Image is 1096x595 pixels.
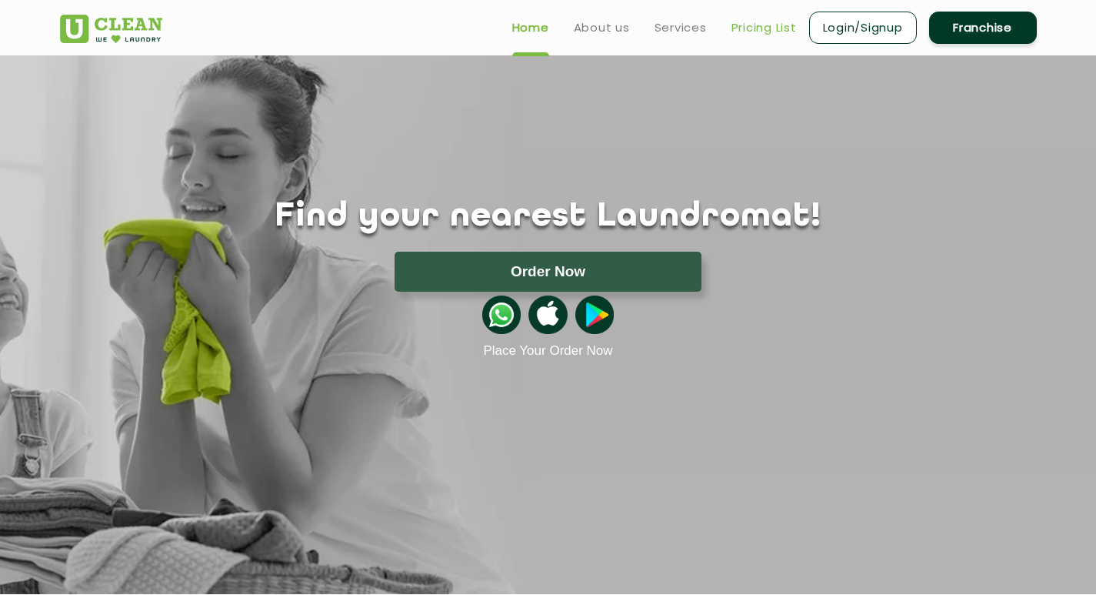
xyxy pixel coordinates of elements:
[60,15,162,43] img: UClean Laundry and Dry Cleaning
[528,296,567,334] img: apple-icon.png
[483,343,612,359] a: Place Your Order Now
[655,18,707,37] a: Services
[48,198,1048,236] h1: Find your nearest Laundromat!
[395,252,701,292] button: Order Now
[731,18,797,37] a: Pricing List
[512,18,549,37] a: Home
[482,296,521,334] img: whatsappicon.png
[575,296,614,334] img: playstoreicon.png
[929,12,1037,44] a: Franchise
[809,12,917,44] a: Login/Signup
[574,18,630,37] a: About us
